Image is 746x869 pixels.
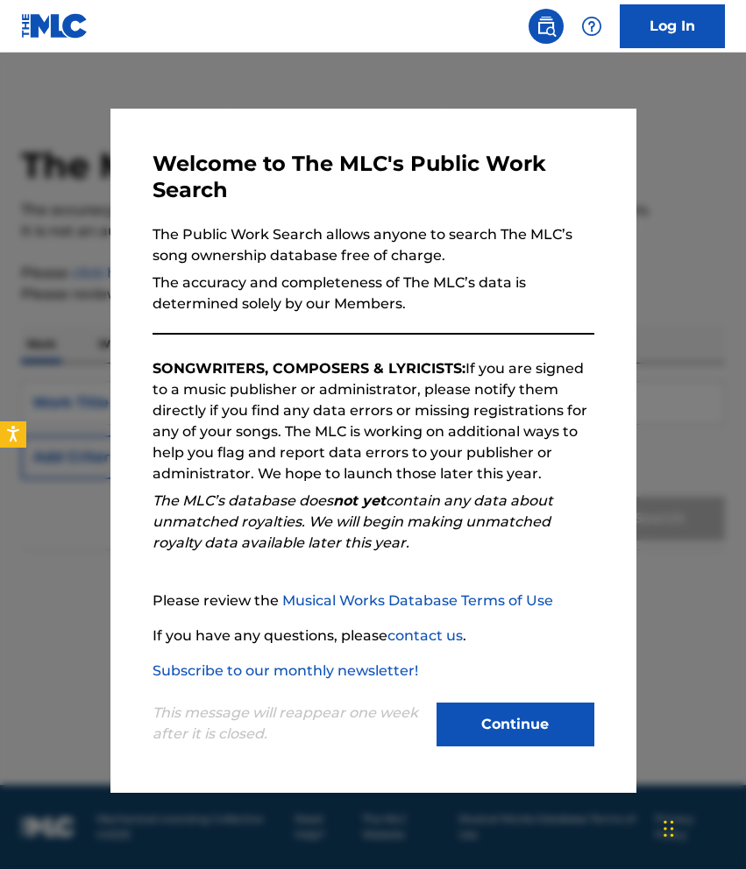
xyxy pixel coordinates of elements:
img: search [536,16,557,37]
img: help [581,16,602,37]
strong: not yet [333,492,386,509]
a: Subscribe to our monthly newsletter! [153,662,418,679]
p: This message will reappear one week after it is closed. [153,703,426,745]
strong: SONGWRITERS, COMPOSERS & LYRICISTS: [153,360,465,377]
img: MLC Logo [21,13,89,39]
a: contact us [387,627,463,644]
div: Help [574,9,609,44]
h3: Welcome to The MLC's Public Work Search [153,151,594,203]
a: Log In [620,4,725,48]
p: Please review the [153,590,594,611]
a: Musical Works Database Terms of Use [282,592,553,609]
a: Public Search [529,9,564,44]
p: The Public Work Search allows anyone to search The MLC’s song ownership database free of charge. [153,224,594,266]
div: Drag [664,802,674,855]
em: The MLC’s database does contain any data about unmatched royalties. We will begin making unmatche... [153,492,553,551]
p: If you have any questions, please . [153,625,594,646]
iframe: Chat Widget [658,785,746,869]
p: The accuracy and completeness of The MLC’s data is determined solely by our Members. [153,272,594,314]
p: If you are signed to a music publisher or administrator, please notify them directly if you find ... [153,358,594,484]
button: Continue [437,703,594,746]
